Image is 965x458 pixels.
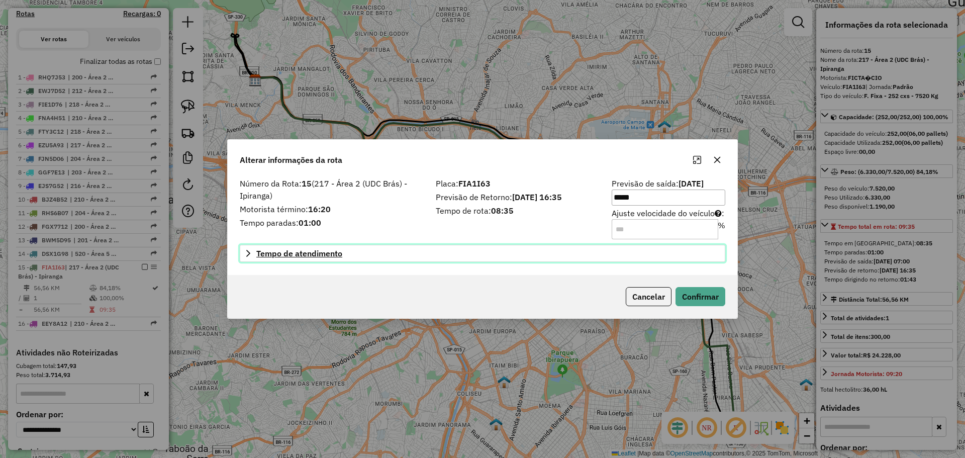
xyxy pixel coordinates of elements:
[436,177,600,190] label: Placa:
[302,178,312,189] strong: 15
[458,178,491,189] strong: FIA1I63
[256,249,342,257] span: Tempo de atendimento
[675,287,725,306] button: Confirmar
[240,217,424,229] label: Tempo paradas:
[612,219,718,239] input: Ajuste velocidade do veículo:%
[715,209,722,217] i: Para aumentar a velocidade, informe um valor negativo
[689,152,705,168] button: Maximize
[612,190,725,206] input: Previsão de saída:[DATE]
[679,178,704,189] strong: [DATE]
[240,203,424,215] label: Motorista término:
[612,207,725,239] label: Ajuste velocidade do veículo :
[491,206,514,216] strong: 08:35
[240,154,342,166] span: Alterar informações da rota
[299,218,321,228] strong: 01:00
[436,191,600,203] label: Previsão de Retorno:
[240,178,407,201] span: (217 - Área 2 (UDC Brás) - Ipiranga)
[436,205,600,217] label: Tempo de rota:
[240,177,424,202] label: Número da Rota:
[308,204,331,214] strong: 16:20
[512,192,562,202] strong: [DATE] 16:35
[612,177,725,206] label: Previsão de saída:
[718,219,725,239] div: %
[626,287,671,306] button: Cancelar
[240,245,725,262] a: Tempo de atendimento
